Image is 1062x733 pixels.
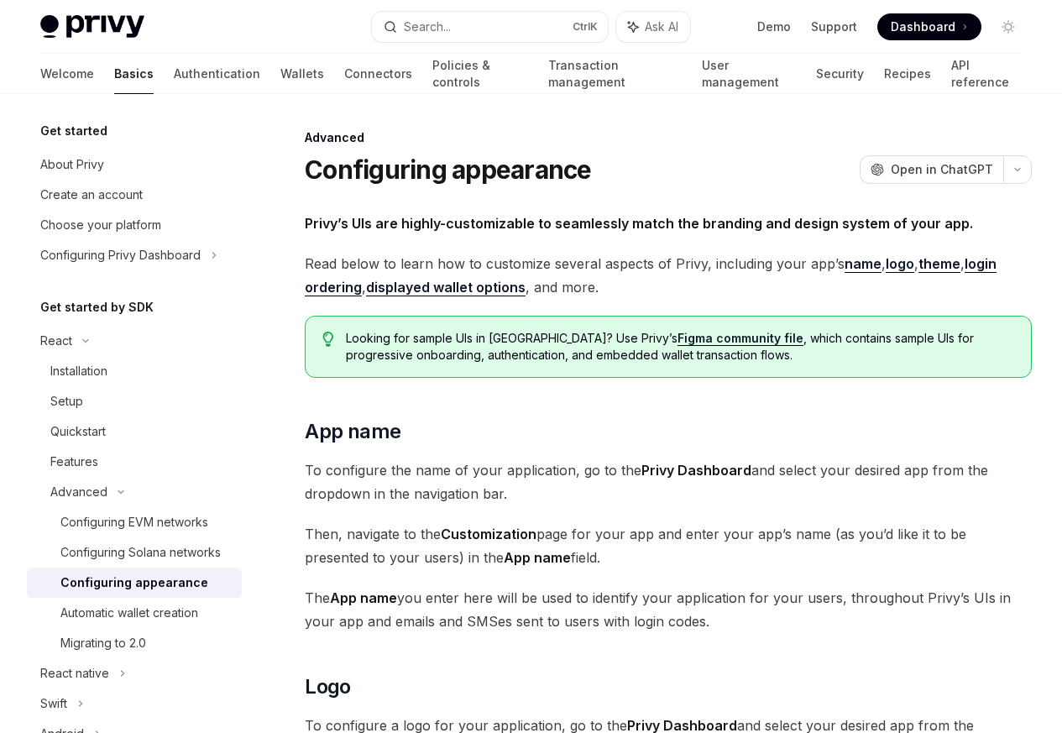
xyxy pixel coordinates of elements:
a: Features [27,447,242,477]
a: Transaction management [548,54,681,94]
a: theme [918,255,960,273]
div: Automatic wallet creation [60,603,198,623]
a: name [845,255,882,273]
span: Logo [305,673,351,700]
a: Configuring EVM networks [27,507,242,537]
div: Advanced [50,482,107,502]
button: Ask AI [616,12,690,42]
strong: Privy’s UIs are highly-customizable to seamlessly match the branding and design system of your app. [305,215,973,232]
a: Connectors [344,54,412,94]
div: Migrating to 2.0 [60,633,146,653]
svg: Tip [322,332,334,347]
a: displayed wallet options [366,279,526,296]
span: App name [305,418,400,445]
span: Open in ChatGPT [891,161,993,178]
span: Then, navigate to the page for your app and enter your app’s name (as you’d like it to be present... [305,522,1032,569]
a: Configuring Solana networks [27,537,242,568]
h1: Configuring appearance [305,154,592,185]
a: Automatic wallet creation [27,598,242,628]
div: Create an account [40,185,143,205]
a: User management [702,54,797,94]
div: Configuring Solana networks [60,542,221,563]
div: Installation [50,361,107,381]
a: Policies & controls [432,54,528,94]
a: Installation [27,356,242,386]
img: light logo [40,15,144,39]
strong: Customization [441,526,536,542]
span: To configure the name of your application, go to the and select your desired app from the dropdow... [305,458,1032,505]
button: Toggle dark mode [995,13,1022,40]
h5: Get started [40,121,107,141]
div: Configuring appearance [60,573,208,593]
a: Configuring appearance [27,568,242,598]
a: Setup [27,386,242,416]
a: Figma community file [677,331,803,346]
div: Advanced [305,129,1032,146]
a: Dashboard [877,13,981,40]
a: Wallets [280,54,324,94]
div: Features [50,452,98,472]
span: Read below to learn how to customize several aspects of Privy, including your app’s , , , , , and... [305,252,1032,299]
a: Demo [757,18,791,35]
span: The you enter here will be used to identify your application for your users, throughout Privy’s U... [305,586,1032,633]
a: Support [811,18,857,35]
div: Configuring Privy Dashboard [40,245,201,265]
a: Quickstart [27,416,242,447]
strong: Privy Dashboard [641,462,751,479]
a: Welcome [40,54,94,94]
div: React native [40,663,109,683]
a: Migrating to 2.0 [27,628,242,658]
a: logo [886,255,914,273]
span: Looking for sample UIs in [GEOGRAPHIC_DATA]? Use Privy’s , which contains sample UIs for progress... [346,330,1014,364]
div: Search... [404,17,451,37]
span: Dashboard [891,18,955,35]
div: About Privy [40,154,104,175]
div: Configuring EVM networks [60,512,208,532]
div: Setup [50,391,83,411]
button: Search...CtrlK [372,12,608,42]
div: Choose your platform [40,215,161,235]
a: API reference [951,54,1022,94]
strong: App name [504,549,571,566]
a: Recipes [884,54,931,94]
a: Security [816,54,864,94]
h5: Get started by SDK [40,297,154,317]
a: About Privy [27,149,242,180]
a: Create an account [27,180,242,210]
a: Authentication [174,54,260,94]
div: React [40,331,72,351]
button: Open in ChatGPT [860,155,1003,184]
a: Choose your platform [27,210,242,240]
span: Ask AI [645,18,678,35]
div: Quickstart [50,421,106,442]
strong: App name [330,589,397,606]
div: Swift [40,694,67,714]
span: Ctrl K [573,20,598,34]
a: Basics [114,54,154,94]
